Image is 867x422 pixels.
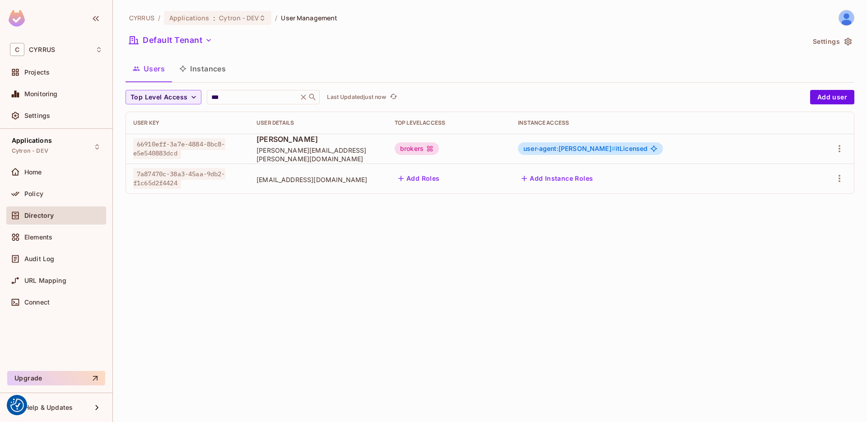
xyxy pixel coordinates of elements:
span: Applications [169,14,210,22]
span: [PERSON_NAME] [256,134,380,144]
span: Elements [24,234,52,241]
li: / [275,14,277,22]
img: Antonín Lavička [839,10,854,25]
span: # [611,145,615,152]
button: Upgrade [7,371,105,385]
span: C [10,43,24,56]
span: Home [24,169,42,176]
p: Last Updated just now [327,94,386,101]
div: Instance Access [518,119,794,127]
span: Connect [24,299,50,306]
button: Default Tenant [126,33,216,47]
span: User Management [281,14,337,22]
div: brokers [395,142,439,155]
span: Settings [24,112,50,119]
button: refresh [388,92,399,103]
img: Revisit consent button [10,399,24,412]
li: / [158,14,160,22]
span: Audit Log [24,255,54,263]
span: : [213,14,216,22]
div: User Details [256,119,380,127]
span: [PERSON_NAME][EMAIL_ADDRESS][PERSON_NAME][DOMAIN_NAME] [256,146,380,163]
span: URL Mapping [24,277,66,284]
button: Add Roles [395,171,443,186]
button: Users [126,57,172,80]
span: Cytron - DEV [219,14,259,22]
span: 7a87470c-38a3-45aa-9db2-f1c65d2f4424 [133,168,225,189]
div: User Key [133,119,242,127]
span: the active workspace [129,14,154,22]
span: itLicensed [523,145,648,152]
span: Top Level Access [131,92,187,103]
span: Workspace: CYRRUS [29,46,55,53]
button: Add Instance Roles [518,171,597,186]
span: Cytron - DEV [12,147,48,155]
span: user-agent:[PERSON_NAME] [523,145,615,152]
span: Click to refresh data [386,92,399,103]
img: SReyMgAAAABJRU5ErkJggg== [9,10,25,27]
button: Consent Preferences [10,399,24,412]
button: Top Level Access [126,90,201,104]
span: refresh [390,93,397,102]
span: Applications [12,137,52,144]
span: Monitoring [24,90,58,98]
span: [EMAIL_ADDRESS][DOMAIN_NAME] [256,175,380,184]
button: Add user [810,90,854,104]
span: Projects [24,69,50,76]
span: Policy [24,190,43,197]
button: Settings [809,34,854,49]
button: Instances [172,57,233,80]
span: Directory [24,212,54,219]
span: 66910eff-3a7e-4884-8bc8-e5e540883dcd [133,138,225,159]
div: Top Level Access [395,119,503,127]
span: Help & Updates [24,404,73,411]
